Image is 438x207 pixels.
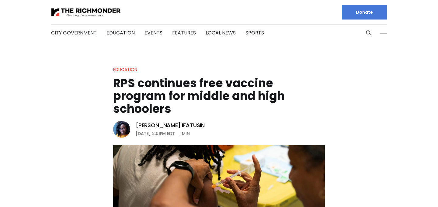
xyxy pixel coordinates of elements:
[172,29,196,36] a: Features
[342,5,387,20] a: Donate
[106,29,135,36] a: Education
[144,29,162,36] a: Events
[206,29,236,36] a: Local News
[136,130,175,137] time: [DATE] 2:01PM EDT
[113,121,130,138] img: Victoria A. Ifatusin
[51,29,97,36] a: City Government
[136,122,205,129] a: [PERSON_NAME] Ifatusin
[113,66,137,73] a: Education
[245,29,264,36] a: Sports
[113,77,325,115] h1: RPS continues free vaccine program for middle and high schoolers
[179,130,190,137] span: 1 min
[51,7,121,18] img: The Richmonder
[364,28,373,37] button: Search this site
